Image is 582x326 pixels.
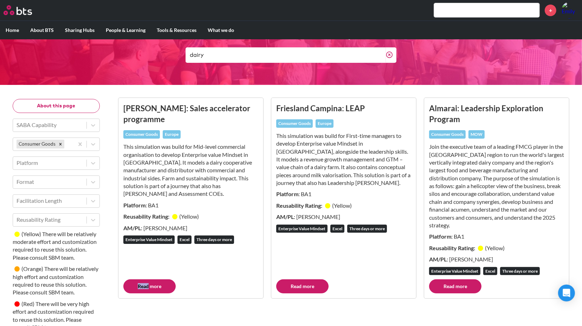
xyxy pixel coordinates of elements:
p: : BA1 [276,190,411,198]
div: Consumer Goods [429,130,466,139]
div: Excel [330,225,344,233]
h3: Friesland Campina: LEAP [276,103,411,114]
p: : BA1 [429,233,564,240]
label: What we do [202,21,240,39]
strong: Platform [276,191,298,197]
a: + [545,5,556,16]
img: Emily Crowe [562,2,578,19]
a: Read more [123,279,176,293]
p: : [PERSON_NAME] [429,255,564,263]
p: : [PERSON_NAME] [276,213,411,221]
div: Consumer Goods [17,140,57,148]
div: Remove Consumer Goods [57,140,64,148]
small: ( Red ) [21,300,34,307]
h3: Almarai: Leadership Exploration Program [429,103,564,125]
div: Enterprise Value Mindset [276,225,328,233]
h3: [PERSON_NAME]: Sales accelerator programme [123,103,258,125]
div: Enterprise Value Mindset [429,267,480,275]
div: Enterprise Value Mindset [123,235,175,244]
strong: Reusability Rating: [429,245,476,251]
strong: AM/PL [123,225,141,231]
div: Excel [483,267,497,275]
p: This simulation was build for First-time managers to develop Enterprise value Mindset in [GEOGRAP... [276,132,411,187]
small: ( Yellow ) [21,231,41,237]
label: Tools & Resources [151,21,202,39]
label: About BTS [25,21,59,39]
a: Profile [562,2,578,19]
img: BTS Logo [4,5,32,15]
div: Three days or more [347,225,387,233]
strong: AM/PL [276,213,294,220]
strong: Platform [429,233,451,240]
a: Read more [429,279,481,293]
p: This simulation was build for Mid-level commercial organisation to develop Enterprise value Minds... [123,143,258,198]
div: MOW [468,130,485,139]
label: People & Learning [100,21,151,39]
small: There will be relatively moderate effort and customization required to reuse this solution. Pleas... [13,231,97,261]
small: ( Yellow ) [179,213,199,220]
label: Sharing Hubs [59,21,100,39]
strong: AM/PL [429,256,447,262]
strong: Reusability Rating: [276,202,323,209]
div: Consumer Goods [276,119,313,128]
small: There will be relatively high effort and customization required to reuse this solution. Please co... [13,265,98,295]
p: Join the executive team of a leading FMCG player in the [GEOGRAPHIC_DATA] region to run the world... [429,143,564,229]
div: Excel [177,235,192,244]
small: ( Orange ) [21,265,43,272]
button: About this page [13,99,100,113]
div: Three days or more [500,267,540,275]
div: Three days or more [194,235,234,244]
p: : BA1 [123,201,258,209]
a: Read more [276,279,329,293]
div: Consumer Goods [123,130,160,139]
small: ( Yellow ) [485,245,505,251]
input: Find what you need... [186,47,386,63]
div: Europe [316,119,334,128]
div: Open Intercom Messenger [558,285,575,301]
strong: Reusability Rating: [123,213,170,220]
small: ( Yellow ) [332,202,352,209]
a: Go home [4,5,45,15]
strong: Platform [123,202,145,208]
p: : [PERSON_NAME] [123,224,258,232]
div: Europe [163,130,181,139]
